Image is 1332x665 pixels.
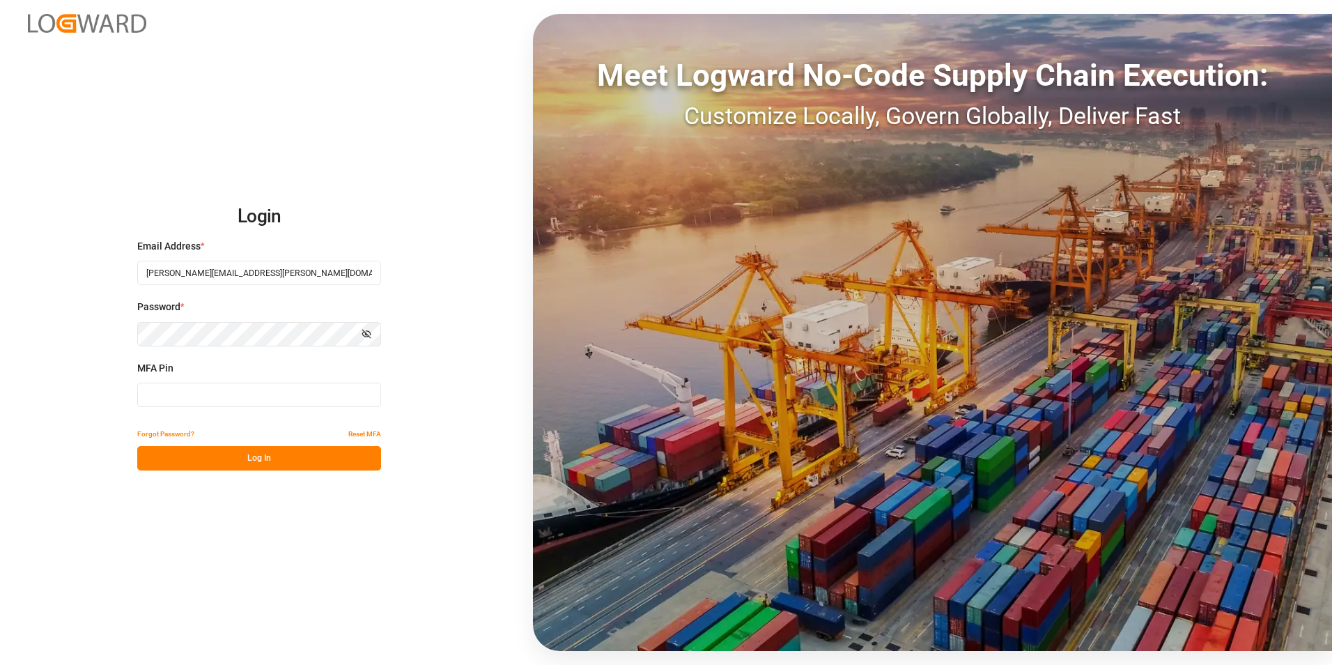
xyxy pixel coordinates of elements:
button: Log In [137,446,381,471]
span: MFA Pin [137,361,173,376]
div: Customize Locally, Govern Globally, Deliver Fast [533,98,1332,134]
span: Email Address [137,239,201,254]
h2: Login [137,194,381,239]
input: Enter your email [137,261,381,285]
div: Meet Logward No-Code Supply Chain Execution: [533,52,1332,98]
button: Reset MFA [348,422,381,446]
span: Password [137,300,180,314]
img: Logward_new_orange.png [28,14,146,33]
button: Forgot Password? [137,422,194,446]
